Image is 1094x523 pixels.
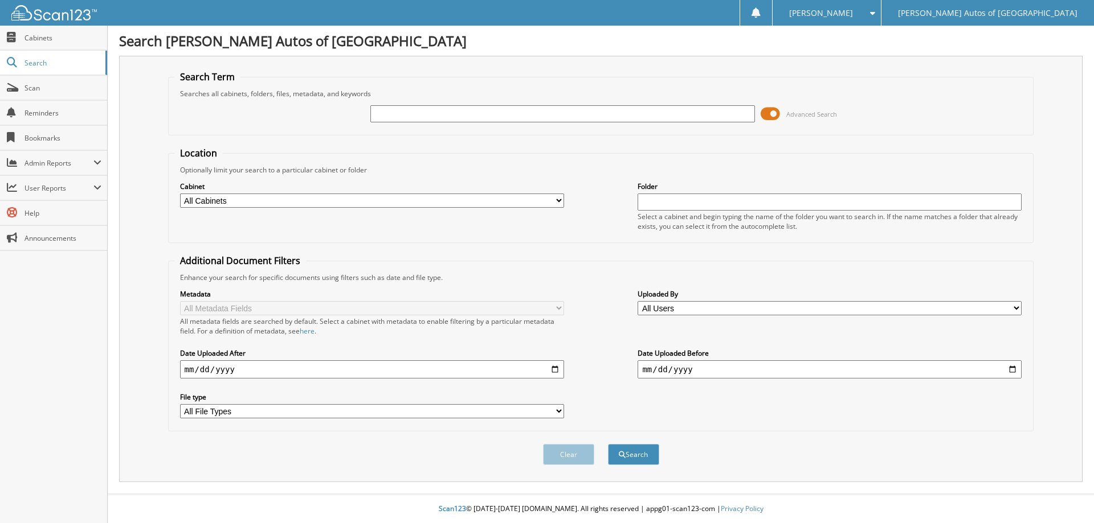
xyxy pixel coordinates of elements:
span: [PERSON_NAME] Autos of [GEOGRAPHIC_DATA] [898,10,1077,17]
label: File type [180,392,564,402]
span: [PERSON_NAME] [789,10,853,17]
legend: Search Term [174,71,240,83]
input: start [180,360,564,378]
img: scan123-logo-white.svg [11,5,97,20]
span: Advanced Search [786,110,837,118]
legend: Additional Document Filters [174,254,306,267]
span: Search [25,58,100,68]
label: Uploaded By [638,289,1022,299]
label: Date Uploaded Before [638,348,1022,358]
span: Bookmarks [25,133,101,143]
div: Searches all cabinets, folders, files, metadata, and keywords [174,89,1028,98]
label: Cabinet [180,182,564,191]
div: Select a cabinet and begin typing the name of the folder you want to search in. If the name match... [638,212,1022,231]
legend: Location [174,147,223,159]
span: Scan123 [439,504,466,513]
div: All metadata fields are searched by default. Select a cabinet with metadata to enable filtering b... [180,316,564,336]
label: Metadata [180,289,564,299]
button: Clear [543,444,594,465]
a: here [300,326,315,336]
div: Enhance your search for specific documents using filters such as date and file type. [174,273,1028,282]
div: © [DATE]-[DATE] [DOMAIN_NAME]. All rights reserved | appg01-scan123-com | [108,495,1094,523]
div: Optionally limit your search to a particular cabinet or folder [174,165,1028,175]
span: Announcements [25,233,101,243]
span: Admin Reports [25,158,93,168]
span: User Reports [25,183,93,193]
label: Folder [638,182,1022,191]
button: Search [608,444,659,465]
span: Reminders [25,108,101,118]
h1: Search [PERSON_NAME] Autos of [GEOGRAPHIC_DATA] [119,31,1083,50]
a: Privacy Policy [721,504,764,513]
label: Date Uploaded After [180,348,564,358]
span: Scan [25,83,101,93]
span: Help [25,208,101,218]
span: Cabinets [25,33,101,43]
input: end [638,360,1022,378]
